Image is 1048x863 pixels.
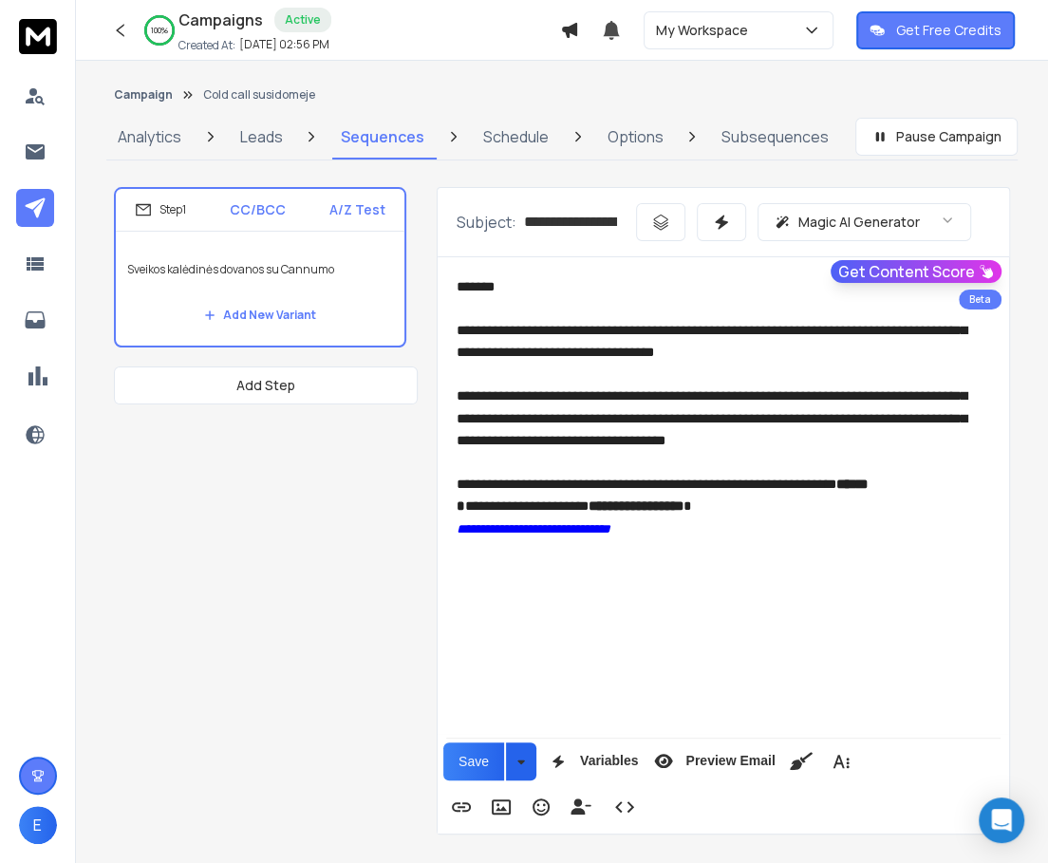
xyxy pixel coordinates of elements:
button: Save [443,742,504,780]
div: Step 1 [135,201,186,218]
button: Insert Unsubscribe Link [563,788,599,826]
button: More Text [823,742,859,780]
button: Get Free Credits [856,11,1015,49]
p: Cold call susidomeje [203,87,315,103]
a: Analytics [106,114,193,159]
p: 100 % [151,25,168,36]
button: Campaign [114,87,173,103]
a: Subsequences [710,114,840,159]
h1: Campaigns [178,9,263,31]
p: Leads [240,125,283,148]
p: Options [607,125,663,148]
p: A/Z Test [329,200,385,219]
button: Magic AI Generator [758,203,971,241]
p: Created At: [178,38,235,53]
button: E [19,806,57,844]
p: Sequences [341,125,424,148]
button: Preview Email [646,742,778,780]
p: CC/BCC [230,200,286,219]
p: Analytics [118,125,181,148]
button: Insert Link (⌘K) [443,788,479,826]
button: Variables [540,742,643,780]
button: Get Content Score [831,260,1001,283]
button: Clean HTML [783,742,819,780]
p: Magic AI Generator [798,213,920,232]
button: Pause Campaign [855,118,1018,156]
a: Options [595,114,674,159]
p: Schedule [483,125,549,148]
p: My Workspace [656,21,756,40]
div: Open Intercom Messenger [979,797,1024,843]
button: Add Step [114,366,418,404]
button: Code View [607,788,643,826]
p: Get Free Credits [896,21,1001,40]
span: Preview Email [682,753,778,769]
span: Variables [576,753,643,769]
p: Subsequences [721,125,829,148]
a: Leads [229,114,294,159]
p: [DATE] 02:56 PM [239,37,329,52]
a: Schedule [472,114,560,159]
li: Step1CC/BCCA/Z TestSveikos kalėdinės dovanos su CannumoAdd New Variant [114,187,406,347]
a: Sequences [329,114,436,159]
div: Active [274,8,331,32]
p: Subject: [457,211,516,234]
button: Add New Variant [189,296,331,334]
button: Insert Image (⌘P) [483,788,519,826]
p: Sveikos kalėdinės dovanos su Cannumo [127,243,393,296]
button: Emoticons [523,788,559,826]
div: Beta [959,290,1001,310]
